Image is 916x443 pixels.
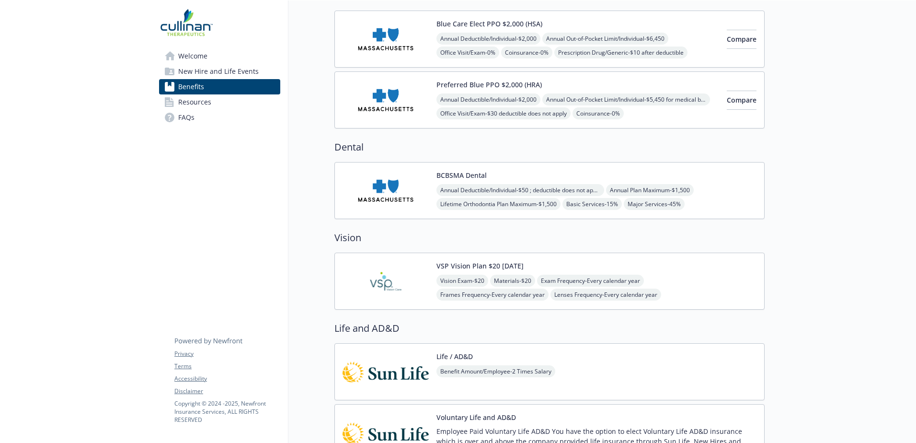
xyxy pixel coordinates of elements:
a: Accessibility [174,374,280,383]
span: Annual Out-of-Pocket Limit/Individual - $6,450 [542,33,668,45]
span: Coinsurance - 0% [501,47,552,58]
span: New Hire and Life Events [178,64,259,79]
a: Resources [159,94,280,110]
button: Blue Care Elect PPO $2,000 (HSA) [436,19,542,29]
span: Compare [727,95,756,105]
button: Compare [727,30,756,49]
p: Copyright © 2024 - 2025 , Newfront Insurance Services, ALL RIGHTS RESERVED [174,399,280,424]
button: Voluntary Life and AD&D [436,412,516,422]
img: Vision Service Plan carrier logo [343,261,429,302]
button: Preferred Blue PPO $2,000 (HRA) [436,80,542,90]
img: Blue Cross and Blue Shield of Massachusetts, Inc. carrier logo [343,19,429,59]
button: Life / AD&D [436,351,473,361]
span: Exam Frequency - Every calendar year [537,275,644,287]
a: Privacy [174,350,280,358]
button: VSP Vision Plan $20 [DATE] [436,261,524,271]
span: Materials - $20 [490,275,535,287]
span: Lifetime Orthodontia Plan Maximum - $1,500 [436,198,561,210]
button: BCBSMA Dental [436,170,487,180]
a: Terms [174,362,280,371]
span: Prescription Drug/Generic - $10 after deductible [554,47,687,58]
img: Blue Cross and Blue Shield of Massachusetts, Inc. carrier logo [343,170,429,211]
button: Compare [727,91,756,110]
a: Welcome [159,48,280,64]
span: Welcome [178,48,207,64]
h2: Dental [334,140,765,154]
span: Benefit Amount/Employee - 2 Times Salary [436,365,555,377]
span: Annual Deductible/Individual - $50 ; deductible does not apply for members under age [DEMOGRAPHIC... [436,184,604,196]
h2: Life and AD&D [334,321,765,336]
span: Major Services - 45% [624,198,685,210]
a: FAQs [159,110,280,125]
span: Frames Frequency - Every calendar year [436,289,549,301]
img: Sun Life Financial carrier logo [343,351,429,392]
a: Disclaimer [174,387,280,396]
span: Annual Out-of-Pocket Limit/Individual - $5,450 for medical benefits; for prescription drug: $1,000 [542,93,710,105]
span: Compare [727,35,756,44]
a: New Hire and Life Events [159,64,280,79]
img: Blue Cross and Blue Shield of Massachusetts, Inc. carrier logo [343,80,429,120]
span: Lenses Frequency - Every calendar year [550,289,661,301]
span: Basic Services - 15% [562,198,622,210]
span: Office Visit/Exam - 0% [436,47,499,58]
span: Resources [178,94,211,110]
span: Office Visit/Exam - $30 deductible does not apply [436,107,571,119]
span: FAQs [178,110,195,125]
h2: Vision [334,231,765,245]
span: Annual Plan Maximum - $1,500 [606,184,694,196]
span: Vision Exam - $20 [436,275,488,287]
span: Annual Deductible/Individual - $2,000 [436,33,540,45]
span: Benefits [178,79,204,94]
span: Coinsurance - 0% [572,107,624,119]
span: Annual Deductible/Individual - $2,000 [436,93,540,105]
a: Benefits [159,79,280,94]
